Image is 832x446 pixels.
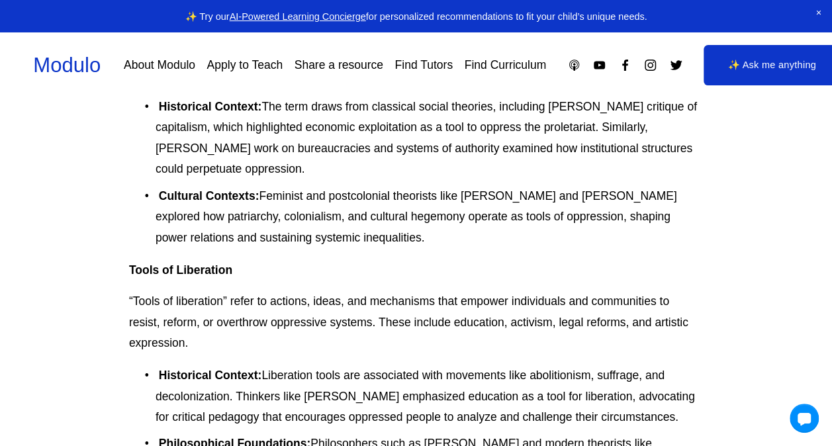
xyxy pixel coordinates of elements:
[295,54,383,77] a: Share a resource
[567,58,581,72] a: Apple Podcasts
[124,54,195,77] a: About Modulo
[156,186,703,249] p: Feminist and postcolonial theorists like [PERSON_NAME] and [PERSON_NAME] explored how patriarchy,...
[156,365,703,428] p: Liberation tools are associated with movements like abolitionism, suffrage, and decolonization. T...
[643,58,657,72] a: Instagram
[207,54,283,77] a: Apply to Teach
[669,58,683,72] a: Twitter
[156,97,703,180] p: The term draws from classical social theories, including [PERSON_NAME] critique of capitalism, wh...
[159,189,259,202] strong: Cultural Contexts:
[592,58,606,72] a: YouTube
[230,11,366,22] a: AI-Powered Learning Concierge
[33,54,101,77] a: Modulo
[618,58,632,72] a: Facebook
[129,263,232,277] strong: Tools of Liberation
[129,291,703,354] p: “Tools of liberation” refer to actions, ideas, and mechanisms that empower individuals and commun...
[159,369,262,382] strong: Historical Context:
[159,100,262,113] strong: Historical Context:
[394,54,453,77] a: Find Tutors
[465,54,547,77] a: Find Curriculum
